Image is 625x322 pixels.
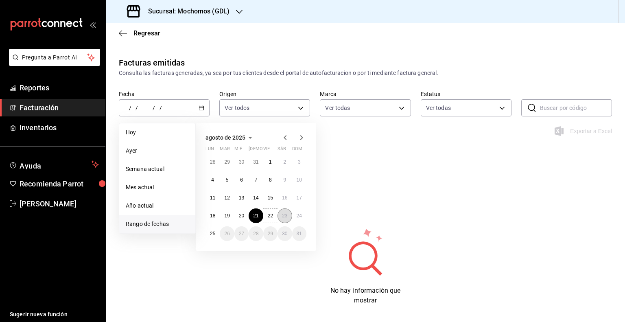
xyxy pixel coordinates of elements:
span: / [160,105,162,111]
button: 31 de agosto de 2025 [292,226,306,241]
span: Ver todas [325,104,350,112]
button: 8 de agosto de 2025 [263,173,278,187]
button: 13 de agosto de 2025 [234,191,249,205]
abbr: domingo [292,146,302,155]
abbr: lunes [205,146,214,155]
label: Estatus [421,91,511,97]
abbr: viernes [263,146,270,155]
span: Pregunta a Parrot AI [22,53,87,62]
button: 16 de agosto de 2025 [278,191,292,205]
input: Buscar por código [540,100,612,116]
span: Facturación [20,102,99,113]
abbr: 14 de agosto de 2025 [253,195,258,201]
button: 28 de julio de 2025 [205,155,220,169]
abbr: 12 de agosto de 2025 [224,195,229,201]
span: No hay información que mostrar [330,287,401,304]
button: 22 de agosto de 2025 [263,208,278,223]
button: Pregunta a Parrot AI [9,49,100,66]
button: open_drawer_menu [90,21,96,28]
button: 29 de julio de 2025 [220,155,234,169]
span: Ver todos [225,104,249,112]
abbr: 28 de julio de 2025 [210,159,215,165]
span: Ayuda [20,160,88,169]
abbr: 7 de agosto de 2025 [255,177,258,183]
button: 23 de agosto de 2025 [278,208,292,223]
button: agosto de 2025 [205,133,255,142]
span: Año actual [126,202,189,210]
abbr: 9 de agosto de 2025 [283,177,286,183]
abbr: 1 de agosto de 2025 [269,159,272,165]
button: 5 de agosto de 2025 [220,173,234,187]
span: - [146,105,148,111]
input: -- [131,105,135,111]
span: Reportes [20,82,99,93]
button: 9 de agosto de 2025 [278,173,292,187]
span: Recomienda Parrot [20,178,99,189]
abbr: 30 de agosto de 2025 [282,231,287,237]
button: 1 de agosto de 2025 [263,155,278,169]
abbr: 15 de agosto de 2025 [268,195,273,201]
span: / [153,105,155,111]
abbr: 6 de agosto de 2025 [240,177,243,183]
abbr: 11 de agosto de 2025 [210,195,215,201]
input: -- [149,105,153,111]
span: Inventarios [20,122,99,133]
abbr: 22 de agosto de 2025 [268,213,273,219]
button: 25 de agosto de 2025 [205,226,220,241]
span: agosto de 2025 [205,134,245,141]
label: Marca [320,91,411,97]
abbr: 21 de agosto de 2025 [253,213,258,219]
button: 28 de agosto de 2025 [249,226,263,241]
abbr: 27 de agosto de 2025 [239,231,244,237]
span: [PERSON_NAME] [20,198,99,209]
button: 4 de agosto de 2025 [205,173,220,187]
div: Consulta las facturas generadas, ya sea por tus clientes desde el portal de autofacturacion o por... [119,69,612,77]
abbr: 13 de agosto de 2025 [239,195,244,201]
button: 27 de agosto de 2025 [234,226,249,241]
span: Ver todas [426,104,451,112]
abbr: martes [220,146,229,155]
a: Pregunta a Parrot AI [6,59,100,68]
label: Fecha [119,91,210,97]
button: 11 de agosto de 2025 [205,191,220,205]
button: 7 de agosto de 2025 [249,173,263,187]
input: ---- [162,105,169,111]
span: Semana actual [126,165,189,173]
abbr: 20 de agosto de 2025 [239,213,244,219]
button: 30 de agosto de 2025 [278,226,292,241]
button: 2 de agosto de 2025 [278,155,292,169]
abbr: 23 de agosto de 2025 [282,213,287,219]
abbr: jueves [249,146,297,155]
span: / [129,105,131,111]
abbr: 29 de julio de 2025 [224,159,229,165]
button: 12 de agosto de 2025 [220,191,234,205]
span: Regresar [133,29,160,37]
abbr: miércoles [234,146,242,155]
abbr: 25 de agosto de 2025 [210,231,215,237]
h3: Sucursal: Mochomos (GDL) [142,7,229,16]
abbr: 31 de agosto de 2025 [297,231,302,237]
abbr: 30 de julio de 2025 [239,159,244,165]
button: Regresar [119,29,160,37]
button: 10 de agosto de 2025 [292,173,306,187]
button: 17 de agosto de 2025 [292,191,306,205]
button: 29 de agosto de 2025 [263,226,278,241]
button: 31 de julio de 2025 [249,155,263,169]
abbr: 10 de agosto de 2025 [297,177,302,183]
label: Origen [219,91,310,97]
abbr: 17 de agosto de 2025 [297,195,302,201]
abbr: 16 de agosto de 2025 [282,195,287,201]
div: Facturas emitidas [119,57,185,69]
abbr: 19 de agosto de 2025 [224,213,229,219]
abbr: sábado [278,146,286,155]
input: -- [155,105,160,111]
input: ---- [138,105,145,111]
abbr: 2 de agosto de 2025 [283,159,286,165]
span: Sugerir nueva función [10,310,99,319]
abbr: 31 de julio de 2025 [253,159,258,165]
span: Mes actual [126,183,189,192]
abbr: 18 de agosto de 2025 [210,213,215,219]
abbr: 29 de agosto de 2025 [268,231,273,237]
abbr: 26 de agosto de 2025 [224,231,229,237]
button: 21 de agosto de 2025 [249,208,263,223]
